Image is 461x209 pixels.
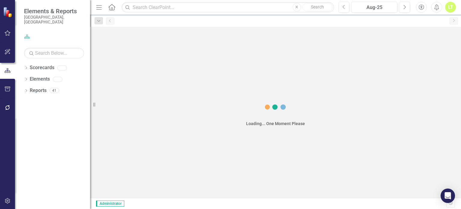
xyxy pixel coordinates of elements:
[445,2,456,13] button: LT
[351,2,397,13] button: Aug-25
[50,88,59,93] div: 41
[30,87,47,94] a: Reports
[30,76,50,83] a: Elements
[246,121,305,127] div: Loading... One Moment Please
[311,5,324,9] span: Search
[24,48,84,58] input: Search Below...
[122,2,334,13] input: Search ClearPoint...
[353,4,395,11] div: Aug-25
[24,8,84,15] span: Elements & Reports
[30,64,54,71] a: Scorecards
[3,7,14,17] img: ClearPoint Strategy
[96,201,124,207] span: Administrator
[441,189,455,203] div: Open Intercom Messenger
[303,3,333,11] button: Search
[24,15,84,25] small: [GEOGRAPHIC_DATA], [GEOGRAPHIC_DATA]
